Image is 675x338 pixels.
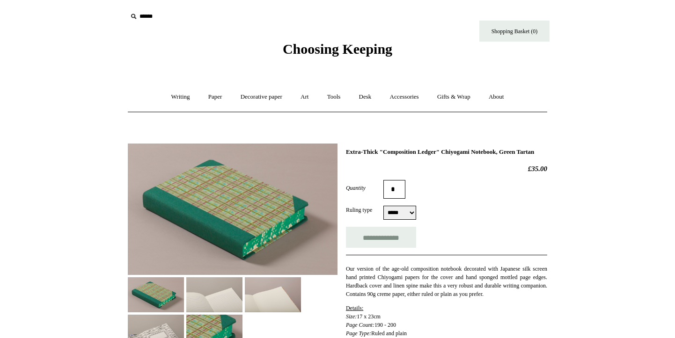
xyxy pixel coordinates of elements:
a: About [480,85,513,109]
a: Paper [200,85,231,109]
label: Quantity [346,184,383,192]
span: Ruled and plain [371,330,407,337]
label: Ruling type [346,206,383,214]
a: Writing [163,85,198,109]
img: Extra-Thick "Composition Ledger" Chiyogami Notebook, Green Tartan [186,277,242,312]
span: Choosing Keeping [283,41,392,57]
span: Our version of the age-old composition notebook decorated with Japanese silk screen hand printed ... [346,266,547,297]
a: Shopping Basket (0) [479,21,550,42]
img: Extra-Thick "Composition Ledger" Chiyogami Notebook, Green Tartan [128,144,337,275]
span: 190 - 200 [374,322,396,328]
a: Gifts & Wrap [429,85,479,109]
a: Desk [351,85,380,109]
h1: Extra-Thick "Composition Ledger" Chiyogami Notebook, Green Tartan [346,148,547,156]
h2: £35.00 [346,165,547,173]
span: Details: [346,305,363,311]
a: Tools [319,85,349,109]
a: Accessories [382,85,427,109]
em: Page Type: [346,330,371,337]
img: Extra-Thick "Composition Ledger" Chiyogami Notebook, Green Tartan [128,277,184,312]
a: Choosing Keeping [283,49,392,55]
span: 17 x 23cm [357,313,381,320]
img: Extra-Thick "Composition Ledger" Chiyogami Notebook, Green Tartan [245,277,301,312]
em: Size: [346,313,357,320]
a: Art [292,85,317,109]
em: Page Count: [346,322,374,328]
a: Decorative paper [232,85,291,109]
